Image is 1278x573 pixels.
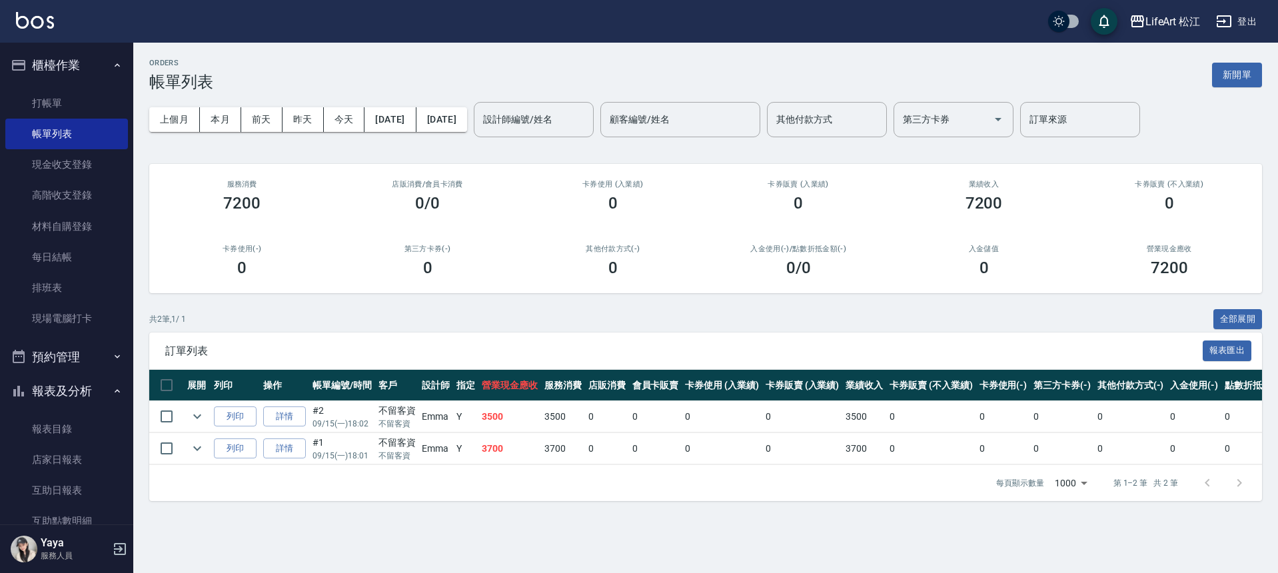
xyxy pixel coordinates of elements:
a: 詳情 [263,406,306,427]
a: 高階收支登錄 [5,180,128,211]
button: 預約管理 [5,340,128,374]
a: 每日結帳 [5,242,128,273]
td: 0 [1167,433,1221,464]
p: 共 2 筆, 1 / 1 [149,313,186,325]
td: Emma [418,433,453,464]
h3: 0 [1165,194,1174,213]
td: Y [453,433,478,464]
th: 客戶 [375,370,419,401]
div: 不留客資 [378,404,416,418]
h3: 0 [608,194,618,213]
td: 0 [886,401,975,432]
th: 入金使用(-) [1167,370,1221,401]
a: 現金收支登錄 [5,149,128,180]
h2: 入金使用(-) /點數折抵金額(-) [722,245,875,253]
td: 0 [1094,433,1167,464]
th: 會員卡販賣 [629,370,682,401]
h3: 服務消費 [165,180,319,189]
th: 列印 [211,370,260,401]
a: 打帳單 [5,88,128,119]
td: 0 [585,433,629,464]
h2: 卡券使用(-) [165,245,319,253]
th: 操作 [260,370,309,401]
td: 0 [976,401,1031,432]
h2: 卡券販賣 (入業績) [722,180,875,189]
a: 報表目錄 [5,414,128,444]
td: 3500 [842,401,886,432]
button: 本月 [200,107,241,132]
h3: 0 [237,259,247,277]
h3: 0 [423,259,432,277]
h3: 0/0 [415,194,440,213]
h2: 其他付款方式(-) [536,245,690,253]
button: LifeArt 松江 [1124,8,1206,35]
th: 第三方卡券(-) [1030,370,1094,401]
h2: 業績收入 [907,180,1060,189]
button: 列印 [214,438,257,459]
h5: Yaya [41,536,109,550]
div: 1000 [1049,465,1092,501]
td: 0 [682,401,762,432]
td: 0 [1030,401,1094,432]
td: 0 [682,433,762,464]
button: 報表匯出 [1203,340,1252,361]
th: 服務消費 [541,370,585,401]
h3: 帳單列表 [149,73,213,91]
h2: 入金儲值 [907,245,1060,253]
a: 材料自購登錄 [5,211,128,242]
button: Open [987,109,1009,130]
td: Y [453,401,478,432]
a: 店家日報表 [5,444,128,475]
button: 櫃檯作業 [5,48,128,83]
button: 新開單 [1212,63,1262,87]
button: 上個月 [149,107,200,132]
a: 現場電腦打卡 [5,303,128,334]
div: 不留客資 [378,436,416,450]
button: 報表及分析 [5,374,128,408]
p: 第 1–2 筆 共 2 筆 [1113,477,1178,489]
button: 全部展開 [1213,309,1263,330]
td: 3700 [541,433,585,464]
a: 帳單列表 [5,119,128,149]
td: 3700 [842,433,886,464]
td: 0 [976,433,1031,464]
p: 每頁顯示數量 [996,477,1044,489]
th: 業績收入 [842,370,886,401]
th: 營業現金應收 [478,370,541,401]
td: 0 [886,433,975,464]
h3: 7200 [965,194,1003,213]
button: [DATE] [416,107,467,132]
th: 卡券販賣 (入業績) [762,370,843,401]
a: 排班表 [5,273,128,303]
h3: 0 [979,259,989,277]
td: #1 [309,433,375,464]
th: 卡券使用 (入業績) [682,370,762,401]
td: 0 [762,433,843,464]
td: 0 [1094,401,1167,432]
button: 前天 [241,107,283,132]
h2: 營業現金應收 [1093,245,1246,253]
th: 帳單編號/時間 [309,370,375,401]
p: 服務人員 [41,550,109,562]
a: 新開單 [1212,68,1262,81]
button: 昨天 [283,107,324,132]
td: 0 [1030,433,1094,464]
th: 設計師 [418,370,453,401]
td: 3500 [478,401,541,432]
th: 其他付款方式(-) [1094,370,1167,401]
a: 互助點數明細 [5,506,128,536]
th: 指定 [453,370,478,401]
div: LifeArt 松江 [1145,13,1201,30]
h3: 0 [608,259,618,277]
th: 展開 [184,370,211,401]
p: 09/15 (一) 18:02 [313,418,372,430]
a: 互助日報表 [5,475,128,506]
span: 訂單列表 [165,344,1203,358]
h2: 卡券販賣 (不入業績) [1093,180,1246,189]
td: 0 [1167,401,1221,432]
button: 列印 [214,406,257,427]
a: 報表匯出 [1203,344,1252,356]
h3: 7200 [223,194,261,213]
td: Emma [418,401,453,432]
h3: 0 [794,194,803,213]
